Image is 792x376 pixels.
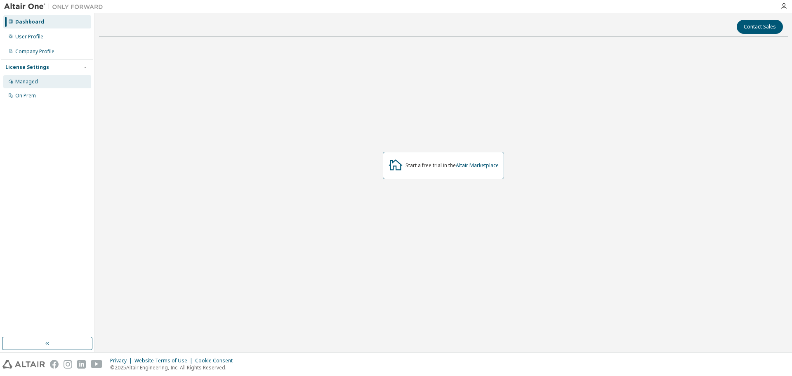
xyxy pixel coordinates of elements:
div: Dashboard [15,19,44,25]
div: On Prem [15,92,36,99]
div: Managed [15,78,38,85]
img: Altair One [4,2,107,11]
img: youtube.svg [91,360,103,369]
div: User Profile [15,33,43,40]
div: Company Profile [15,48,54,55]
div: License Settings [5,64,49,71]
img: instagram.svg [64,360,72,369]
div: Privacy [110,357,134,364]
div: Cookie Consent [195,357,238,364]
a: Altair Marketplace [456,162,499,169]
p: © 2025 Altair Engineering, Inc. All Rights Reserved. [110,364,238,371]
div: Start a free trial in the [405,162,499,169]
button: Contact Sales [737,20,783,34]
img: linkedin.svg [77,360,86,369]
img: altair_logo.svg [2,360,45,369]
img: facebook.svg [50,360,59,369]
div: Website Terms of Use [134,357,195,364]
